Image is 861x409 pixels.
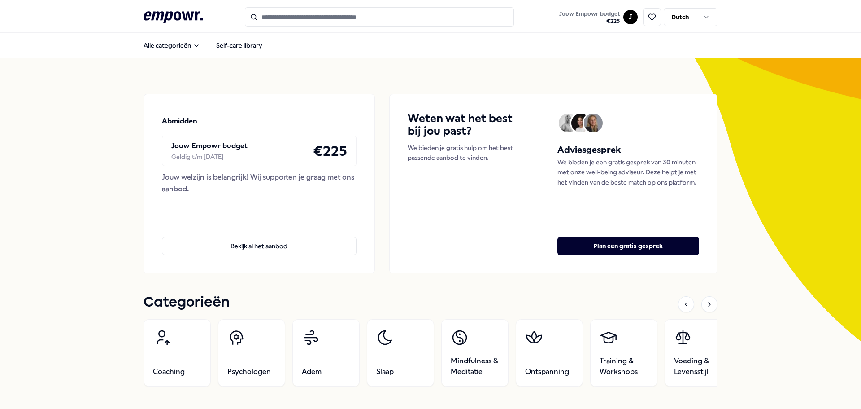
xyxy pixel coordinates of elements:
p: Jouw Empowr budget [171,140,248,152]
a: Training & Workshops [590,319,657,387]
a: Voeding & Levensstijl [665,319,732,387]
h1: Categorieën [143,291,230,314]
span: Psychologen [227,366,271,377]
span: Jouw Empowr budget [559,10,620,18]
span: Mindfulness & Meditatie [451,356,499,377]
button: J [623,10,638,24]
img: Avatar [584,114,603,132]
span: € 225 [559,18,620,25]
p: Abmidden [162,115,197,127]
button: Alle categorieën [136,36,207,54]
span: Training & Workshops [600,356,648,377]
img: Avatar [571,114,590,132]
a: Bekijk al het aanbod [162,223,357,255]
a: Mindfulness & Meditatie [441,319,509,387]
p: We bieden je een gratis gesprek van 30 minuten met onze well-being adviseur. Deze helpt je met he... [557,157,699,187]
h4: Weten wat het best bij jou past? [408,112,521,137]
button: Bekijk al het aanbod [162,237,357,255]
div: Jouw welzijn is belangrijk! Wij supporten je graag met ons aanbod. [162,172,357,194]
span: Voeding & Levensstijl [674,356,722,377]
button: Plan een gratis gesprek [557,237,699,255]
button: Jouw Empowr budget€225 [557,9,622,26]
a: Adem [292,319,360,387]
h5: Adviesgesprek [557,143,699,157]
span: Slaap [376,366,394,377]
span: Coaching [153,366,185,377]
a: Psychologen [218,319,285,387]
span: Adem [302,366,322,377]
img: Avatar [559,114,578,132]
a: Slaap [367,319,434,387]
nav: Main [136,36,270,54]
div: Geldig t/m [DATE] [171,152,248,162]
input: Search for products, categories or subcategories [245,7,514,27]
p: We bieden je gratis hulp om het best passende aanbod te vinden. [408,143,521,163]
span: Ontspanning [525,366,569,377]
a: Coaching [143,319,211,387]
a: Jouw Empowr budget€225 [556,8,623,26]
a: Self-care library [209,36,270,54]
h4: € 225 [313,140,347,162]
a: Ontspanning [516,319,583,387]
